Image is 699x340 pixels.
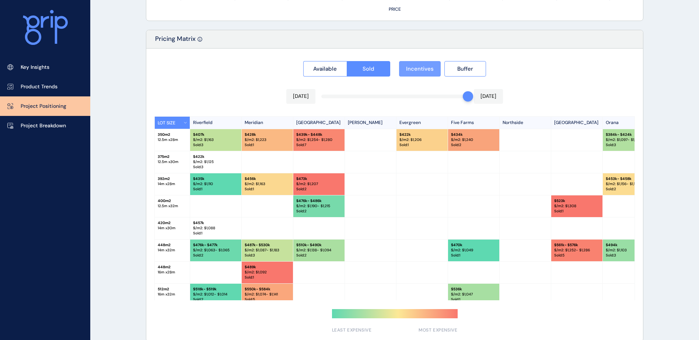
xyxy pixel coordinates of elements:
p: $/m2: $ 1,088 [193,226,238,231]
p: Sold : 1 [193,231,238,236]
p: Northside [500,117,551,129]
p: $/m2: $ 1,240 [451,137,496,142]
p: 12.5 m x 30 m [158,159,187,164]
p: Evergreen [396,117,448,129]
p: Sold : 2 [296,187,342,192]
p: Key Insights [21,64,49,71]
p: Sold : 3 [606,142,651,148]
p: 12.5 m x 28 m [158,137,187,142]
button: Sold [347,61,391,77]
span: Incentives [406,65,434,72]
p: $ 435k [193,176,238,181]
p: Sold : 1 [245,275,290,280]
p: $/m2: $ 1,097 - $1,211 [606,137,651,142]
p: $ 422k [399,132,445,137]
p: $/m2: $ 1,190 - $1,215 [296,203,342,209]
p: $ 407k [193,132,238,137]
p: $/m2: $ 1,063 - $1,065 [193,248,238,253]
p: $ 434k [451,132,496,137]
p: 14 m x 32 m [158,248,187,253]
p: $ 453k - $458k [606,176,651,181]
p: 14 m x 28 m [158,181,187,187]
p: $ 457k [193,220,238,226]
p: $/m2: $ 1,156 - $1,168 [606,181,651,187]
p: $/m2: $ 1,110 [193,181,238,187]
p: Sold : 2 [451,142,496,148]
p: Five Farms [448,117,500,129]
p: Meridian [242,117,293,129]
p: $ 439k - $448k [296,132,342,137]
p: [DATE] [480,93,496,100]
p: $/m2: $ 1,074 - $1,141 [245,292,290,297]
p: Sold : 3 [245,253,290,258]
p: [PERSON_NAME] [345,117,396,129]
p: $ 523k [554,198,600,203]
p: 392 m2 [158,176,187,181]
p: Sold : 3 [193,142,238,148]
p: $ 536k [451,287,496,292]
span: LEAST EXPENSIVE [332,327,372,333]
p: $/m2: $ 1,308 [554,203,600,209]
p: $ 494k [606,242,651,248]
p: $ 428k [245,132,290,137]
span: MOST EXPENSIVE [419,327,457,333]
p: Sold : 1 [451,253,496,258]
button: Incentives [399,61,441,77]
p: $/m2: $ 1,163 [193,137,238,142]
p: Sold : 1 [245,187,290,192]
p: $/m2: $ 1,087 - $1,183 [245,248,290,253]
p: Sold : 2 [296,253,342,258]
p: Sold : 7 [296,142,342,148]
p: Product Trends [21,83,57,91]
p: Orana [603,117,654,129]
p: Sold : 2 [193,297,238,302]
p: $/m2: $ 1,207 [296,181,342,187]
p: Sold : 1 [451,297,496,302]
p: Sold : 1 [193,187,238,192]
p: Sold : 3 [193,164,238,170]
p: $ 518k - $519k [193,287,238,292]
p: Sold : 2 [606,187,651,192]
p: Sold : 3 [606,253,651,258]
p: $ 489k [245,265,290,270]
span: Buffer [457,65,473,72]
p: $/m2: $ 1,138 - $1,094 [296,248,342,253]
p: $ 510k - $490k [296,242,342,248]
p: Riverfield [190,117,242,129]
p: $/m2: $ 1,206 [399,137,445,142]
p: $/m2: $ 1,049 [451,248,496,253]
p: $ 487k - $530k [245,242,290,248]
p: $/m2: $ 1,125 [193,159,238,164]
p: $ 476k - $477k [193,242,238,248]
p: $/m2: $ 1,103 [606,248,651,253]
p: $/m2: $ 1,223 [245,137,290,142]
text: PRICE [389,6,401,12]
p: 12.5 m x 32 m [158,203,187,209]
p: 375 m2 [158,154,187,159]
p: 16 m x 28 m [158,270,187,275]
p: 512 m2 [158,287,187,292]
button: LOT SIZE [155,117,190,129]
p: [GEOGRAPHIC_DATA] [551,117,603,129]
span: Sold [363,65,374,72]
span: Available [313,65,337,72]
p: 14 m x 30 m [158,226,187,231]
p: $/m2: $ 1,092 [245,270,290,275]
p: $ 550k - $584k [245,287,290,292]
p: $/m2: $ 1,252 - $1,286 [554,248,600,253]
p: $/m2: $ 1,163 [245,181,290,187]
p: $ 422k [193,154,238,159]
p: [DATE] [293,93,309,100]
p: Project Breakdown [21,122,66,130]
p: 448 m2 [158,265,187,270]
p: $/m2: $ 1,254 - $1,280 [296,137,342,142]
p: $ 470k [451,242,496,248]
p: 448 m2 [158,242,187,248]
p: Sold : 5 [245,297,290,302]
button: Buffer [444,61,486,77]
p: $ 476k - $486k [296,198,342,203]
p: $/m2: $ 1,012 - $1,014 [193,292,238,297]
p: 420 m2 [158,220,187,226]
p: Sold : 1 [554,209,600,214]
p: Sold : 2 [296,209,342,214]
